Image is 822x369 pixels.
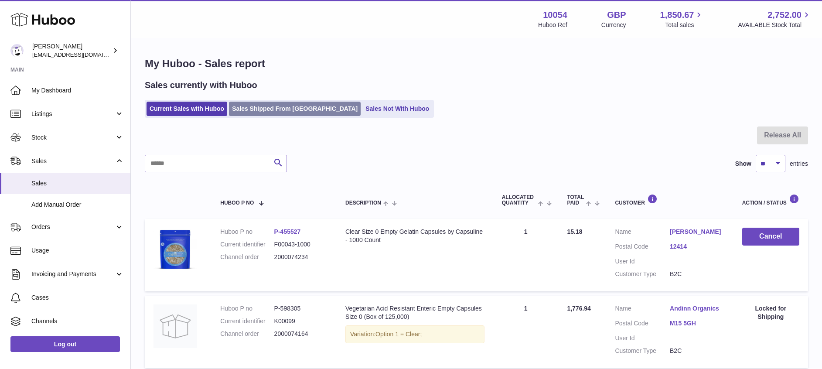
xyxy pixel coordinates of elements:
[220,304,274,313] dt: Huboo P no
[220,200,254,206] span: Huboo P no
[145,57,808,71] h1: My Huboo - Sales report
[145,79,257,91] h2: Sales currently with Huboo
[567,305,591,312] span: 1,776.94
[153,304,197,348] img: no-photo.jpg
[345,200,381,206] span: Description
[767,9,802,21] span: 2,752.00
[220,253,274,261] dt: Channel order
[31,133,115,142] span: Stock
[32,51,128,58] span: [EMAIL_ADDRESS][DOMAIN_NAME]
[31,179,124,188] span: Sales
[538,21,567,29] div: Huboo Ref
[31,317,124,325] span: Channels
[670,270,725,278] dd: B2C
[670,243,725,251] a: 12414
[362,102,432,116] a: Sales Not With Huboo
[31,246,124,255] span: Usage
[601,21,626,29] div: Currency
[615,257,670,266] dt: User Id
[31,201,124,209] span: Add Manual Order
[615,319,670,330] dt: Postal Code
[10,336,120,352] a: Log out
[274,228,301,235] a: P-455527
[274,317,328,325] dd: K00099
[345,304,484,321] div: Vegetarian Acid Resistant Enteric Empty Capsules Size 0 (Box of 125,000)
[543,9,567,21] strong: 10054
[274,240,328,249] dd: F00043-1000
[615,270,670,278] dt: Customer Type
[229,102,361,116] a: Sales Shipped From [GEOGRAPHIC_DATA]
[31,157,115,165] span: Sales
[735,160,751,168] label: Show
[502,195,536,206] span: ALLOCATED Quantity
[31,270,115,278] span: Invoicing and Payments
[220,228,274,236] dt: Huboo P no
[220,330,274,338] dt: Channel order
[10,44,24,57] img: internalAdmin-10054@internal.huboo.com
[31,223,115,231] span: Orders
[742,194,799,206] div: Action / Status
[615,347,670,355] dt: Customer Type
[790,160,808,168] span: entries
[615,243,670,253] dt: Postal Code
[742,228,799,246] button: Cancel
[375,331,422,338] span: Option 1 = Clear;
[670,304,725,313] a: Andinn Organics
[493,219,559,291] td: 1
[660,9,694,21] span: 1,850.67
[665,21,704,29] span: Total sales
[493,296,559,368] td: 1
[220,317,274,325] dt: Current identifier
[607,9,626,21] strong: GBP
[220,240,274,249] dt: Current identifier
[153,228,197,271] img: 1655819094.jpg
[32,42,111,59] div: [PERSON_NAME]
[738,21,812,29] span: AVAILABLE Stock Total
[742,304,799,321] div: Locked for Shipping
[567,195,584,206] span: Total paid
[345,325,484,343] div: Variation:
[670,228,725,236] a: [PERSON_NAME]
[615,194,724,206] div: Customer
[660,9,704,29] a: 1,850.67 Total sales
[31,86,124,95] span: My Dashboard
[345,228,484,244] div: Clear Size 0 Empty Gelatin Capsules by Capsuline - 1000 Count
[274,330,328,338] dd: 2000074164
[670,319,725,328] a: M15 5GH
[670,347,725,355] dd: B2C
[615,304,670,315] dt: Name
[738,9,812,29] a: 2,752.00 AVAILABLE Stock Total
[615,228,670,238] dt: Name
[274,253,328,261] dd: 2000074234
[31,294,124,302] span: Cases
[567,228,582,235] span: 15.18
[615,334,670,342] dt: User Id
[31,110,115,118] span: Listings
[274,304,328,313] dd: P-598305
[147,102,227,116] a: Current Sales with Huboo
